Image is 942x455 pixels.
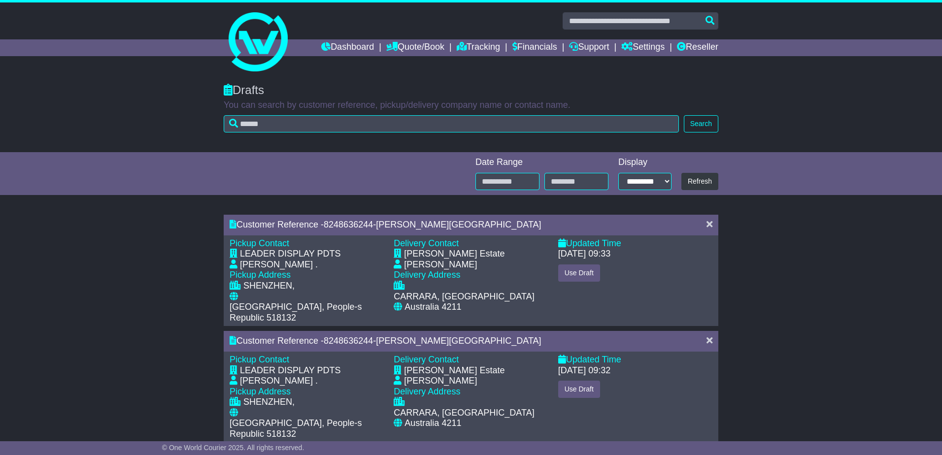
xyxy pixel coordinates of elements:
[230,387,291,396] span: Pickup Address
[321,39,374,56] a: Dashboard
[475,157,608,168] div: Date Range
[677,39,718,56] a: Reseller
[386,39,444,56] a: Quote/Book
[324,336,541,346] span: 8248636244-[PERSON_NAME][GEOGRAPHIC_DATA]
[240,365,340,376] div: LEADER DISPLAY PDTS
[394,292,534,302] div: CARRARA, [GEOGRAPHIC_DATA]
[230,336,697,347] div: Customer Reference -
[394,238,459,248] span: Delivery Contact
[240,376,318,387] div: [PERSON_NAME] .
[558,381,600,398] button: Use Draft
[404,376,477,387] div: [PERSON_NAME]
[230,270,291,280] span: Pickup Address
[558,355,712,365] div: Updated Time
[404,249,505,260] div: [PERSON_NAME] Estate
[404,260,477,270] div: [PERSON_NAME]
[394,270,460,280] span: Delivery Address
[684,115,718,132] button: Search
[512,39,557,56] a: Financials
[404,418,461,429] div: Australia 4211
[162,444,304,452] span: © One World Courier 2025. All rights reserved.
[230,355,289,364] span: Pickup Contact
[243,281,295,292] div: SHENZHEN,
[394,355,459,364] span: Delivery Contact
[558,238,712,249] div: Updated Time
[224,83,718,97] div: Drafts
[558,249,611,260] div: [DATE] 09:33
[681,173,718,190] button: Refresh
[558,365,611,376] div: [DATE] 09:32
[243,397,295,408] div: SHENZHEN,
[621,39,665,56] a: Settings
[457,39,500,56] a: Tracking
[224,100,718,111] p: You can search by customer reference, pickup/delivery company name or contact name.
[394,387,460,396] span: Delivery Address
[558,264,600,282] button: Use Draft
[324,220,541,229] span: 8248636244-[PERSON_NAME][GEOGRAPHIC_DATA]
[240,249,340,260] div: LEADER DISPLAY PDTS
[404,302,461,313] div: Australia 4211
[230,238,289,248] span: Pickup Contact
[230,302,384,323] div: [GEOGRAPHIC_DATA], People-s Republic 518132
[230,220,697,230] div: Customer Reference -
[240,260,318,270] div: [PERSON_NAME] .
[569,39,609,56] a: Support
[230,418,384,439] div: [GEOGRAPHIC_DATA], People-s Republic 518132
[394,408,534,419] div: CARRARA, [GEOGRAPHIC_DATA]
[618,157,672,168] div: Display
[404,365,505,376] div: [PERSON_NAME] Estate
